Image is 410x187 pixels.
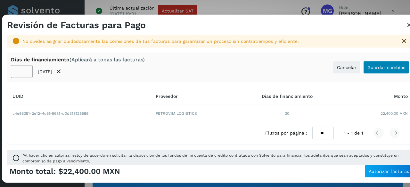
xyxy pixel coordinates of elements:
td: 30 [236,105,338,122]
span: Monto [394,94,408,99]
span: (Aplicará a todas las facturas) [70,57,145,63]
span: 1 - 1 de 1 [344,130,363,136]
td: PETROVIM LOGISTICS [151,105,236,122]
span: Proveedor [156,94,178,99]
span: Monto total: [10,167,56,176]
span: Cancelar [337,65,357,69]
span: $22,400.00 MXN [58,167,120,176]
button: Cancelar [333,61,361,74]
h3: Revisión de Facturas para Pago [7,19,146,30]
button: Guardar cambios [363,61,409,74]
span: Días de financiamiento [262,94,313,99]
td: c4e86351-2e12-4c6f-9681-d0d318128589 [7,105,151,122]
span: UUID [12,94,23,99]
span: Guardar cambios [367,65,405,69]
div: Días de financiamiento [11,57,145,63]
span: 22,400.00 MXN [381,111,408,116]
span: Autorizar facturas [369,169,409,174]
div: No olvides asignar cuidadosamente las comisiones de tus facturas para garantizar un proceso sin c... [22,38,395,44]
p: [DATE] [38,69,52,74]
span: "Al hacer clic en autorizar estoy de acuerdo en solicitar la disposición de los fondos de mi cuen... [22,152,408,164]
span: Filtros por página : [265,130,307,136]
